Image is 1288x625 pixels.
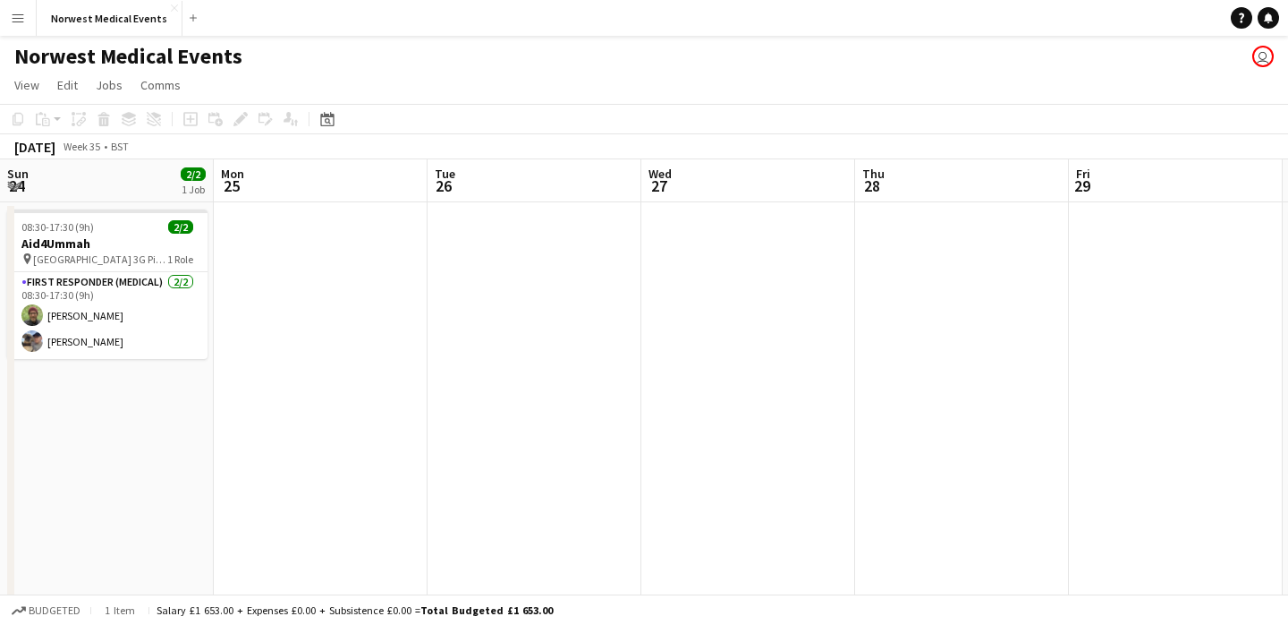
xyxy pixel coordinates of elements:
[221,166,244,182] span: Mon
[1076,166,1090,182] span: Fri
[89,73,130,97] a: Jobs
[4,176,29,196] span: 24
[435,166,455,182] span: Tue
[98,604,141,617] span: 1 item
[7,166,29,182] span: Sun
[1073,176,1090,196] span: 29
[648,166,672,182] span: Wed
[862,166,885,182] span: Thu
[9,601,83,621] button: Budgeted
[111,140,129,153] div: BST
[181,167,206,181] span: 2/2
[133,73,188,97] a: Comms
[140,77,181,93] span: Comms
[7,272,208,359] app-card-role: First Responder (Medical)2/208:30-17:30 (9h)[PERSON_NAME][PERSON_NAME]
[59,140,104,153] span: Week 35
[57,77,78,93] span: Edit
[646,176,672,196] span: 27
[37,1,182,36] button: Norwest Medical Events
[33,253,167,266] span: [GEOGRAPHIC_DATA] 3G Pitches
[50,73,85,97] a: Edit
[7,235,208,252] h3: Aid4Ummah
[420,604,553,617] span: Total Budgeted £1 653.00
[7,210,208,359] app-job-card: 08:30-17:30 (9h)2/2Aid4Ummah [GEOGRAPHIC_DATA] 3G Pitches1 RoleFirst Responder (Medical)2/208:30-...
[218,176,244,196] span: 25
[157,604,553,617] div: Salary £1 653.00 + Expenses £0.00 + Subsistence £0.00 =
[29,604,80,617] span: Budgeted
[167,253,193,266] span: 1 Role
[14,77,39,93] span: View
[21,220,94,234] span: 08:30-17:30 (9h)
[96,77,123,93] span: Jobs
[182,183,205,196] div: 1 Job
[14,43,242,70] h1: Norwest Medical Events
[14,138,55,156] div: [DATE]
[432,176,455,196] span: 26
[860,176,885,196] span: 28
[1252,46,1274,67] app-user-avatar: Rory Murphy
[168,220,193,234] span: 2/2
[7,73,47,97] a: View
